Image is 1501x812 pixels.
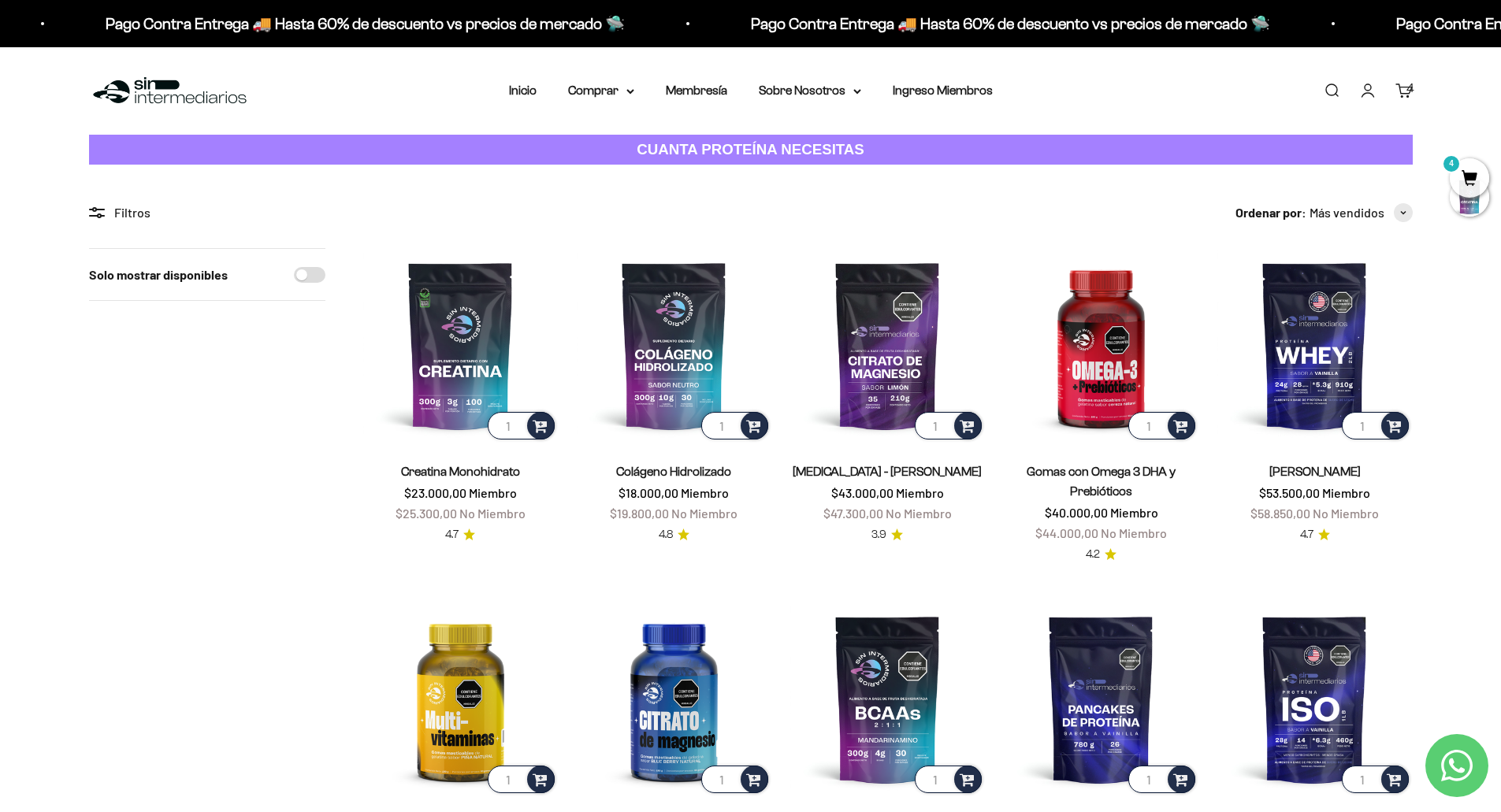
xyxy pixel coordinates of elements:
span: No Miembro [1101,525,1167,540]
a: Inicio [509,83,537,97]
a: 4.74.7 de 5.0 estrellas [1300,526,1330,543]
span: Miembro [1110,505,1158,520]
span: Miembro [681,485,729,500]
p: Pago Contra Entrega 🚚 Hasta 60% de descuento vs precios de mercado 🛸 [751,11,1270,36]
span: 4.7 [1300,526,1313,543]
a: Gomas con Omega 3 DHA y Prebióticos [1027,465,1176,498]
div: 4 [1406,78,1414,98]
span: Miembro [1322,485,1370,500]
span: $53.500,00 [1259,485,1320,500]
a: Creatina Monohidrato [401,465,520,478]
div: Filtros [89,202,325,223]
strong: CUANTA PROTEÍNA NECESITAS [637,141,864,158]
p: Pago Contra Entrega 🚚 Hasta 60% de descuento vs precios de mercado 🛸 [106,11,625,36]
span: $44.000,00 [1035,525,1098,540]
span: $19.800,00 [610,506,669,521]
a: Ingreso Miembros [893,83,993,97]
summary: Sobre Nosotros [759,80,861,101]
span: $47.300,00 [823,506,883,521]
a: 4.74.7 de 5.0 estrellas [445,526,475,543]
span: 4.2 [1086,546,1100,563]
span: Más vendidos [1310,202,1384,223]
a: Colágeno Hidrolizado [616,465,731,478]
label: Solo mostrar disponibles [89,265,228,285]
summary: Comprar [568,80,634,101]
span: $18.000,00 [619,485,678,500]
span: 4.8 [659,526,673,543]
a: 4.84.8 de 5.0 estrellas [659,526,689,543]
span: 4.7 [445,526,459,543]
a: [PERSON_NAME] [1269,465,1361,478]
span: $58.850,00 [1250,506,1310,521]
span: $43.000,00 [831,485,894,500]
a: [MEDICAL_DATA] - [PERSON_NAME] [793,465,982,478]
a: 3.93.9 de 5.0 estrellas [871,526,903,543]
span: No Miembro [459,506,526,521]
button: Más vendidos [1310,202,1413,223]
a: 4 [1395,82,1413,99]
a: Membresía [666,83,727,97]
span: Miembro [896,485,944,500]
span: No Miembro [671,506,737,521]
mark: 4 [1442,154,1461,173]
span: 3.9 [871,526,886,543]
span: No Miembro [1313,506,1379,521]
a: CUANTA PROTEÍNA NECESITAS [89,135,1413,165]
span: Miembro [469,485,517,500]
span: $23.000,00 [404,485,466,500]
span: Ordenar por: [1235,202,1306,223]
a: 4 [1450,171,1489,188]
span: $25.300,00 [396,506,457,521]
span: $40.000,00 [1045,505,1108,520]
a: 4.24.2 de 5.0 estrellas [1086,546,1116,563]
span: No Miembro [886,506,952,521]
